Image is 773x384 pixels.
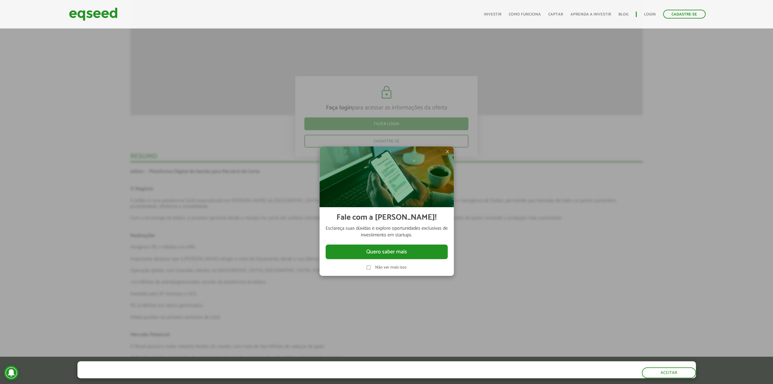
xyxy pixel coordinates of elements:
a: Como funciona [509,12,541,16]
p: Esclareça suas dúvidas e explore oportunidades exclusivas de investimento em startups. [326,225,448,239]
a: Cadastre-se [663,10,706,19]
a: política de privacidade e de cookies [158,373,228,378]
span: × [446,148,449,155]
h2: Fale com a [PERSON_NAME]! [337,213,436,222]
a: Investir [484,12,501,16]
a: Login [644,12,656,16]
h5: O site da EqSeed utiliza cookies para melhorar sua navegação. [77,361,297,371]
label: Não ver mais isso [375,266,407,270]
button: Aceitar [642,367,696,378]
button: Quero saber mais [326,245,448,259]
a: Captar [548,12,563,16]
a: Blog [618,12,628,16]
img: Imagem celular [320,146,454,207]
img: EqSeed [69,6,118,22]
a: Aprenda a investir [570,12,611,16]
p: Ao clicar em "aceitar", você aceita nossa . [77,372,297,378]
